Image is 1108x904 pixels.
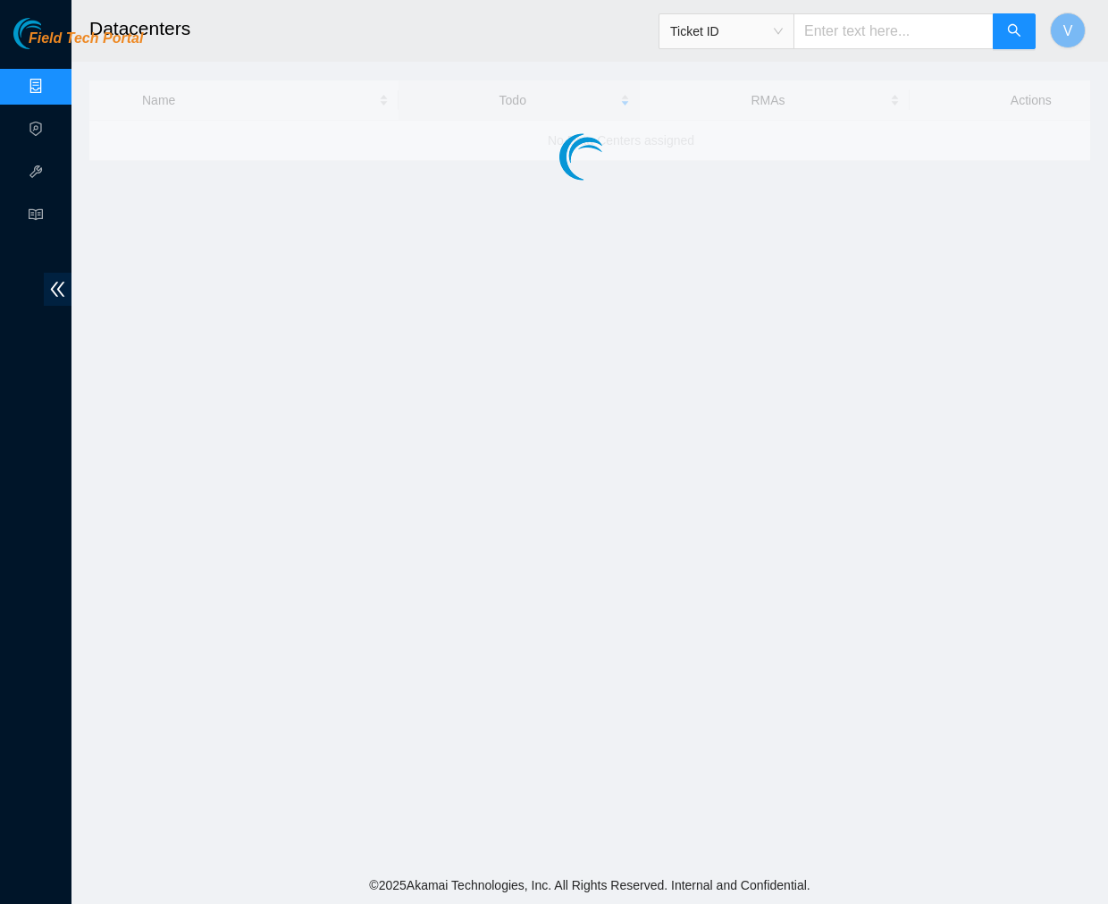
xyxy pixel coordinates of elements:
button: search [993,13,1036,49]
button: V [1050,13,1086,48]
span: double-left [44,273,71,306]
img: Akamai Technologies [13,18,90,49]
span: Field Tech Portal [29,30,143,47]
span: Ticket ID [670,18,783,45]
footer: © 2025 Akamai Technologies, Inc. All Rights Reserved. Internal and Confidential. [71,866,1108,904]
span: read [29,199,43,235]
span: search [1007,23,1021,40]
input: Enter text here... [793,13,994,49]
span: V [1063,20,1073,42]
a: Akamai TechnologiesField Tech Portal [13,32,143,55]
